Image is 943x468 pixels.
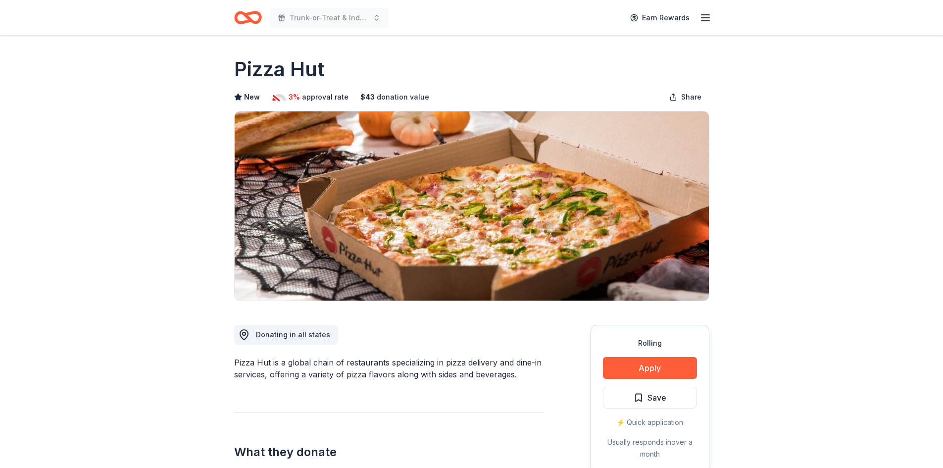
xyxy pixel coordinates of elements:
[681,91,701,103] span: Share
[235,111,709,301] img: Image for Pizza Hut
[603,357,697,379] button: Apply
[302,91,348,103] span: approval rate
[603,416,697,428] div: ⚡️ Quick application
[234,444,543,460] h2: What they donate
[234,357,543,380] div: Pizza Hut is a global chain of restaurants specializing in pizza delivery and dine-in services, o...
[290,12,369,24] span: Trunk-or-Treat & Indoor Fall Fest
[234,6,262,29] a: Home
[624,9,695,27] a: Earn Rewards
[603,387,697,409] button: Save
[289,91,300,103] span: 3%
[360,91,375,103] span: $ 43
[647,391,666,404] span: Save
[244,91,260,103] span: New
[377,91,429,103] span: donation value
[603,436,697,460] div: Usually responds in over a month
[256,330,330,339] span: Donating in all states
[661,87,709,107] button: Share
[234,55,325,83] h1: Pizza Hut
[270,8,389,28] button: Trunk-or-Treat & Indoor Fall Fest
[603,337,697,349] div: Rolling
